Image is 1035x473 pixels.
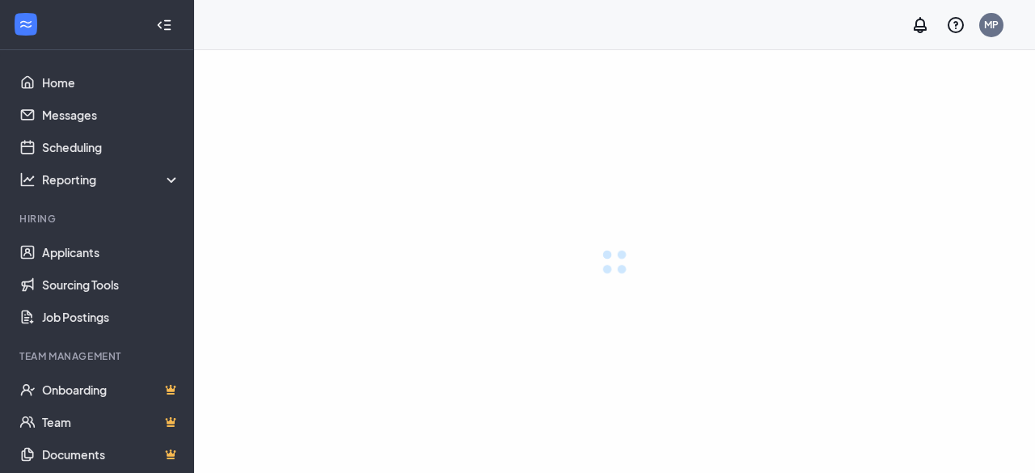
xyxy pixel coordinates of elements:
a: Scheduling [42,131,180,163]
a: Job Postings [42,301,180,333]
a: OnboardingCrown [42,374,180,406]
a: Sourcing Tools [42,268,180,301]
svg: Analysis [19,171,36,188]
div: MP [984,18,999,32]
a: Home [42,66,180,99]
svg: Collapse [156,17,172,33]
svg: WorkstreamLogo [18,16,34,32]
a: DocumentsCrown [42,438,180,471]
svg: QuestionInfo [946,15,965,35]
a: Applicants [42,236,180,268]
svg: Notifications [910,15,930,35]
div: Reporting [42,171,181,188]
a: TeamCrown [42,406,180,438]
a: Messages [42,99,180,131]
div: Hiring [19,212,177,226]
div: Team Management [19,349,177,363]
